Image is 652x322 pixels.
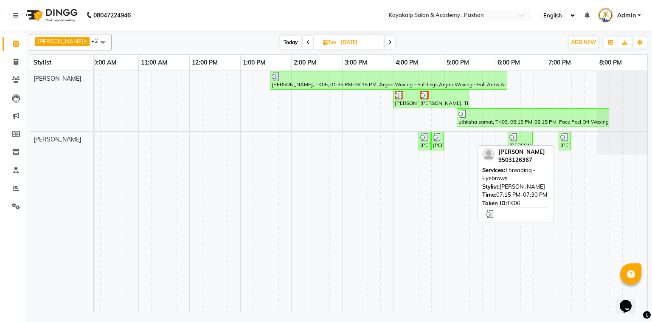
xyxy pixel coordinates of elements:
a: 12:00 PM [190,56,220,69]
a: 2:00 PM [292,56,318,69]
div: [PERSON_NAME], TK01, 04:30 PM-05:30 PM, Argan Waxing - Full Legs [419,91,468,107]
div: [PERSON_NAME], TK04, 06:15 PM-06:45 PM, Foot Reflexology [509,133,532,149]
div: 9503126367 [498,156,545,164]
a: 5:00 PM [444,56,471,69]
span: [PERSON_NAME] [34,75,81,82]
span: Stylist [34,59,51,66]
img: Admin [598,8,613,23]
span: Admin [617,11,636,20]
a: 11:00 AM [139,56,169,69]
input: 2025-09-02 [338,36,381,49]
a: 8:00 PM [597,56,624,69]
span: Tue [321,39,338,45]
span: Services: [482,167,505,173]
b: 08047224946 [93,3,131,27]
div: [PERSON_NAME] [482,183,549,191]
span: Token ID: [482,200,507,206]
a: 4:00 PM [393,56,420,69]
div: uthksha samat, TK03, 05:15 PM-08:15 PM, Face Peel Off Waxing - Upper Lip,Face Peel Off Waxing - L... [458,110,608,126]
a: 6:00 PM [495,56,522,69]
span: Stylist: [482,183,500,190]
span: [PERSON_NAME] [38,38,83,45]
img: logo [22,3,80,27]
iframe: chat widget [616,288,644,314]
span: +2 [91,37,104,44]
div: 07:15 PM-07:30 PM [482,191,549,199]
a: 3:00 PM [343,56,369,69]
div: TK06 [482,199,549,208]
div: [PERSON_NAME], TK06, 07:15 PM-07:30 PM, Threading - Eyebrows [559,133,570,149]
div: [PERSON_NAME], TK02, 04:30 PM-04:45 PM, Threading - Eyebrows [419,133,430,149]
span: ADD NEW [571,39,596,45]
button: ADD NEW [569,37,598,48]
span: [PERSON_NAME] [34,136,81,143]
a: x [83,38,87,45]
span: [PERSON_NAME] [498,148,545,155]
span: Today [280,36,301,49]
span: Time: [482,191,496,198]
div: [PERSON_NAME], TK02, 04:45 PM-05:00 PM, Threading - Upperlips [432,133,443,149]
a: 7:00 PM [546,56,573,69]
a: 10:00 AM [88,56,118,69]
a: 1:00 PM [241,56,267,69]
div: [PERSON_NAME], TK01, 04:00 PM-04:30 PM, Argan Waxing - Full Arms [394,91,417,107]
div: [PERSON_NAME], TK05, 01:35 PM-06:15 PM, Argan Waxing - Full Legs,Argan Waxing - Full Arms,Argan W... [271,72,506,88]
span: Threading - Eyebrows [482,167,536,182]
img: profile [482,148,495,161]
